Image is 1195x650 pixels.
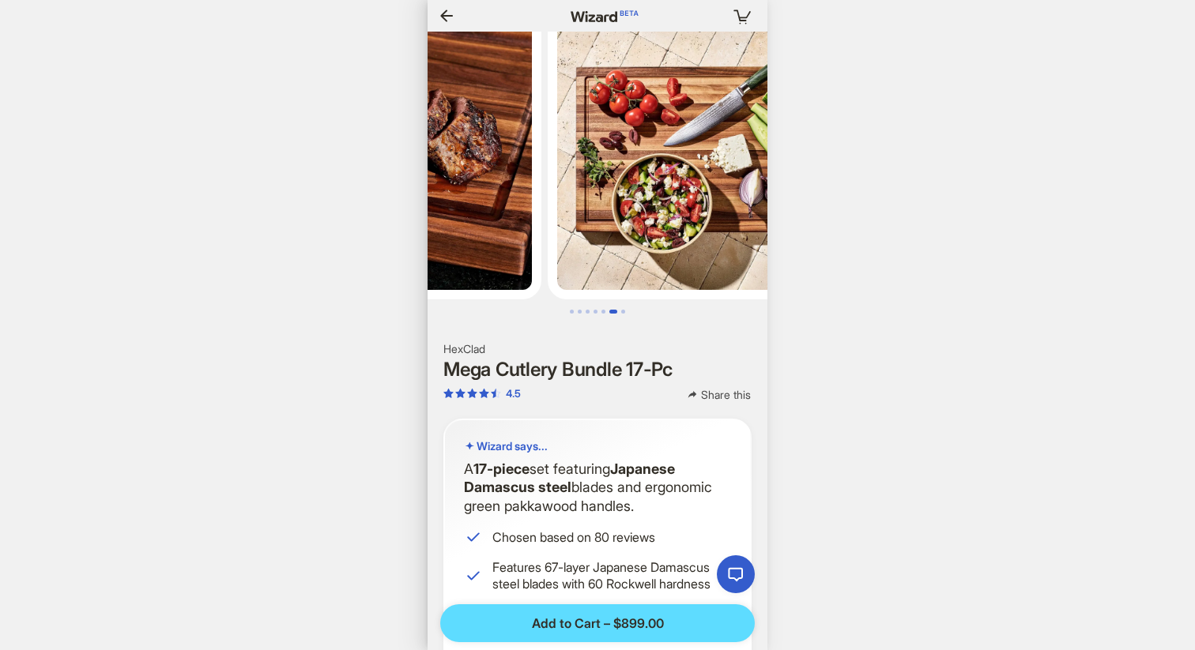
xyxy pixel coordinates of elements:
h1: Mega Cutlery Bundle 17-Pc [443,359,752,380]
button: Go to slide 4 [594,310,597,314]
b: Japanese Damascus steel [464,460,675,495]
span: Add to Cart – $899.00 [532,615,664,632]
span: star [491,389,501,399]
span: star [455,389,466,399]
h2: HexClad [443,342,752,356]
button: Go to slide 3 [586,310,590,314]
span: Chosen based on 80 reviews [492,529,731,546]
button: Add to Cart – $899.00 [440,604,755,642]
span: star [479,389,489,399]
span: Share this [701,388,751,402]
p: A set featuring blades and ergonomic green pakkawood handles. [464,460,731,515]
button: Go to slide 5 [601,310,605,314]
span: Wizard says... [477,439,548,453]
div: 4.5 [506,387,521,400]
button: Go to slide 1 [570,310,574,314]
button: Go to slide 7 [621,310,625,314]
button: Share this [674,387,763,403]
b: 17-piece [473,460,530,477]
span: star [443,389,454,399]
button: Go to slide 6 [609,310,617,314]
button: Go to slide 2 [578,310,582,314]
img: Mega Cutlery Bundle 17-Pc Mega Cutlery Bundle 17-Pc image 6 [548,1,846,299]
span: star [467,389,477,399]
div: 4.5 out of 5 stars [443,387,521,400]
span: Features 67-layer Japanese Damascus steel blades with 60 Rockwell hardness [492,559,731,592]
